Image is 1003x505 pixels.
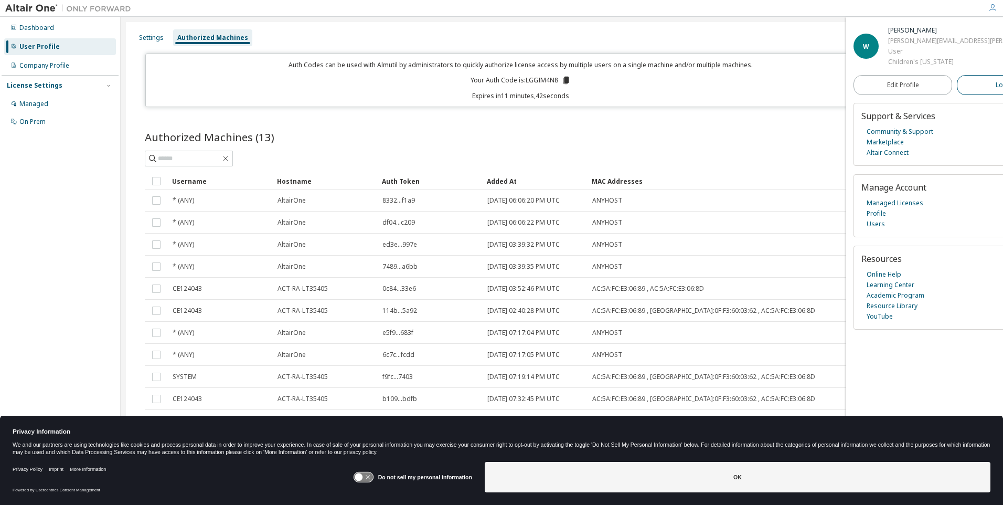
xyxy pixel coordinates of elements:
a: Community & Support [867,127,933,137]
span: ANYHOST [592,196,622,205]
span: AC:5A:FC:E3:06:89 , [GEOGRAPHIC_DATA]:0F:F3:60:03:62 , AC:5A:FC:E3:06:8D [592,373,815,381]
span: AC:5A:FC:E3:06:89 , [GEOGRAPHIC_DATA]:0F:F3:60:03:62 , AC:5A:FC:E3:06:8D [592,395,815,403]
span: AltairOne [278,351,306,359]
a: Learning Center [867,280,914,290]
span: * (ANY) [173,218,194,227]
span: AltairOne [278,196,306,205]
img: Altair One [5,3,136,14]
span: [DATE] 02:40:28 PM UTC [487,307,560,315]
span: Manage Account [861,182,926,193]
span: * (ANY) [173,196,194,205]
span: AltairOne [278,218,306,227]
span: 114b...5a92 [382,307,417,315]
div: Added At [487,173,583,190]
a: Users [867,219,885,229]
a: Academic Program [867,290,924,301]
div: Company Profile [19,61,69,70]
span: [DATE] 03:39:32 PM UTC [487,240,560,249]
div: Settings [139,34,164,42]
span: AltairOne [278,262,306,271]
span: CE124043 [173,395,202,403]
span: [DATE] 07:32:45 PM UTC [487,395,560,403]
span: CE124043 [173,285,202,293]
span: 0c84...33e6 [382,285,416,293]
span: ANYHOST [592,240,622,249]
span: [DATE] 07:19:14 PM UTC [487,373,560,381]
span: SYSTEM [173,373,197,381]
span: AC:5A:FC:E3:06:89 , AC:5A:FC:E3:06:8D [592,285,704,293]
span: Edit Profile [887,81,919,89]
span: f9fc...7403 [382,373,413,381]
a: Online Help [867,269,901,280]
p: Auth Codes can be used with Almutil by administrators to quickly authorize license access by mult... [152,60,890,69]
span: [DATE] 03:39:35 PM UTC [487,262,560,271]
span: Support & Services [861,110,935,122]
span: * (ANY) [173,351,194,359]
span: ANYHOST [592,329,622,337]
span: ANYHOST [592,218,622,227]
span: [DATE] 06:06:22 PM UTC [487,218,560,227]
span: ANYHOST [592,262,622,271]
span: df04...c209 [382,218,415,227]
span: ACT-RA-LT35405 [278,285,328,293]
div: Auth Token [382,173,478,190]
span: [DATE] 03:52:46 PM UTC [487,285,560,293]
span: [DATE] 07:17:05 PM UTC [487,351,560,359]
span: 7489...a6bb [382,262,418,271]
span: AC:5A:FC:E3:06:89 , [GEOGRAPHIC_DATA]:0F:F3:60:03:62 , AC:5A:FC:E3:06:8D [592,307,815,315]
div: On Prem [19,118,46,126]
span: Resources [861,253,902,265]
a: Resource Library [867,301,917,311]
span: ed3e...997e [382,240,417,249]
span: * (ANY) [173,240,194,249]
p: Expires in 11 minutes, 42 seconds [152,91,890,100]
span: b109...bdfb [382,395,417,403]
span: ACT-RA-LT35405 [278,395,328,403]
span: * (ANY) [173,262,194,271]
span: [DATE] 06:06:20 PM UTC [487,196,560,205]
a: YouTube [867,311,893,322]
div: Hostname [277,173,374,190]
span: ACT-RA-LT35405 [278,373,328,381]
span: 6c7c...fcdd [382,351,414,359]
span: 8332...f1a9 [382,196,415,205]
span: [DATE] 07:17:04 PM UTC [487,329,560,337]
div: MAC Addresses [592,173,869,190]
div: Authorized Machines [177,34,248,42]
a: Profile [867,208,886,219]
span: ANYHOST [592,351,622,359]
a: Altair Connect [867,148,909,158]
div: Username [172,173,269,190]
div: Dashboard [19,24,54,32]
a: Managed Licenses [867,198,923,208]
a: Marketplace [867,137,904,148]
span: AltairOne [278,240,306,249]
p: Your Auth Code is: LGGIM4N8 [471,76,571,85]
span: e5f9...683f [382,329,413,337]
span: ACT-RA-LT35405 [278,307,328,315]
span: W [863,42,869,51]
div: Managed [19,100,48,108]
div: User Profile [19,43,60,51]
span: CE124043 [173,307,202,315]
span: * (ANY) [173,329,194,337]
span: AltairOne [278,329,306,337]
a: Edit Profile [853,75,952,95]
div: License Settings [7,81,62,90]
span: Authorized Machines (13) [145,130,274,144]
